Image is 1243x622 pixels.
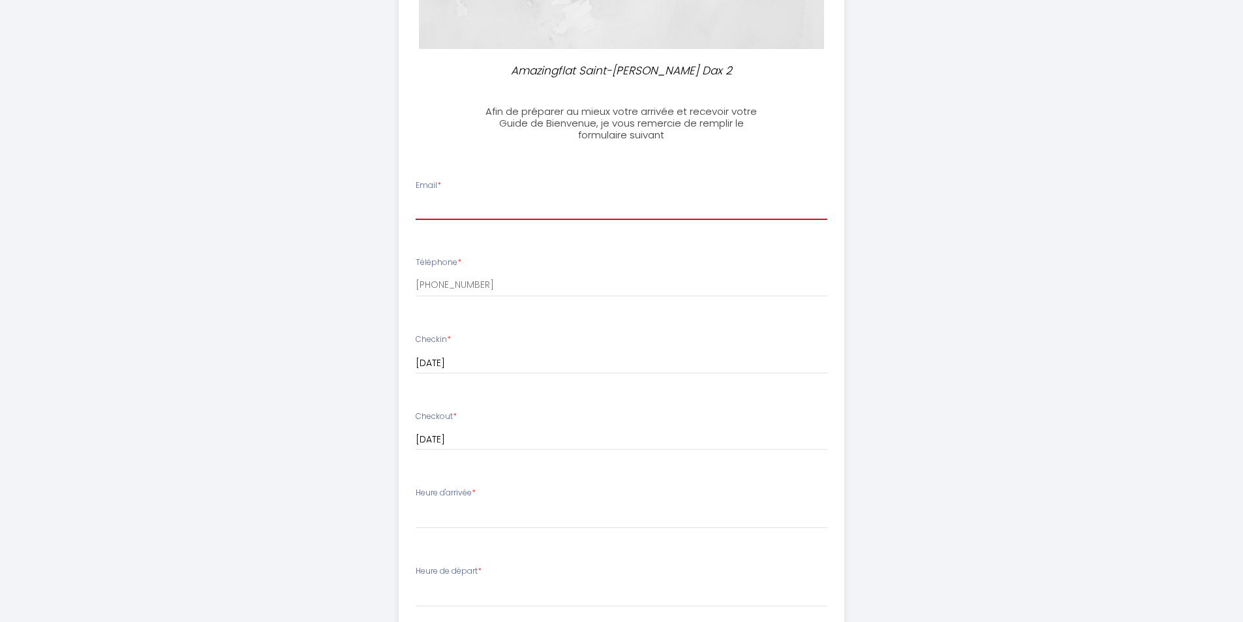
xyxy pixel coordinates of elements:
[416,257,461,269] label: Téléphone
[416,487,476,499] label: Heure d'arrivée
[416,565,482,578] label: Heure de départ
[482,62,761,80] p: Amazingflat Saint-[PERSON_NAME] Dax 2
[416,411,457,423] label: Checkout
[416,179,441,192] label: Email
[476,106,767,141] h3: Afin de préparer au mieux votre arrivée et recevoir votre Guide de Bienvenue, je vous remercie de...
[416,334,451,346] label: Checkin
